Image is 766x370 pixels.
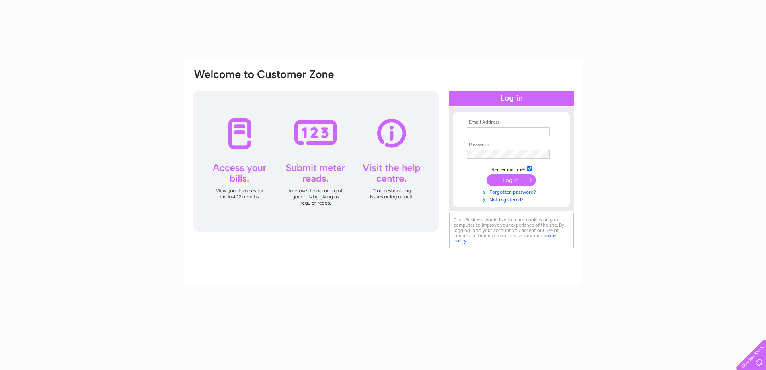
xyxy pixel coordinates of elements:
[465,142,558,148] th: Password:
[465,165,558,173] td: Remember me?
[467,188,558,195] a: Forgotten password?
[487,174,536,186] input: Submit
[465,120,558,125] th: Email Address:
[467,195,558,203] a: Not registered?
[449,213,574,248] div: Clear Business would like to place cookies on your computer to improve your experience of the sit...
[454,233,557,244] a: cookies policy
